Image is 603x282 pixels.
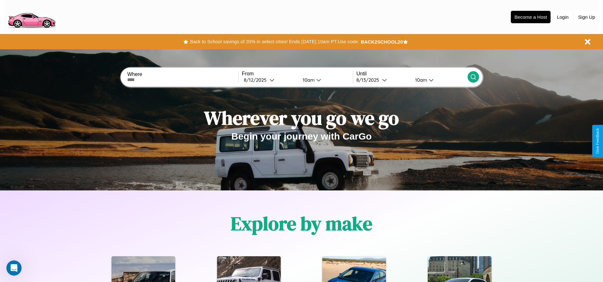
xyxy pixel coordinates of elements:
[511,11,551,23] button: Become a Host
[356,71,467,77] label: Until
[298,77,353,83] button: 10am
[595,128,600,154] div: Give Feedback
[361,39,403,45] b: BACK2SCHOOL20
[188,37,360,46] button: Back to School savings of 20% in select cities! Ends [DATE] 10am PT.Use code:
[242,77,298,83] button: 8/12/2025
[299,77,316,83] div: 10am
[575,11,598,23] button: Sign Up
[410,77,468,83] button: 10am
[554,11,572,23] button: Login
[5,3,58,30] img: logo
[127,72,238,77] label: Where
[412,77,429,83] div: 10am
[6,260,22,276] iframe: Intercom live chat
[231,210,372,237] h1: Explore by make
[244,77,270,83] div: 8 / 12 / 2025
[356,77,382,83] div: 8 / 13 / 2025
[242,71,353,77] label: From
